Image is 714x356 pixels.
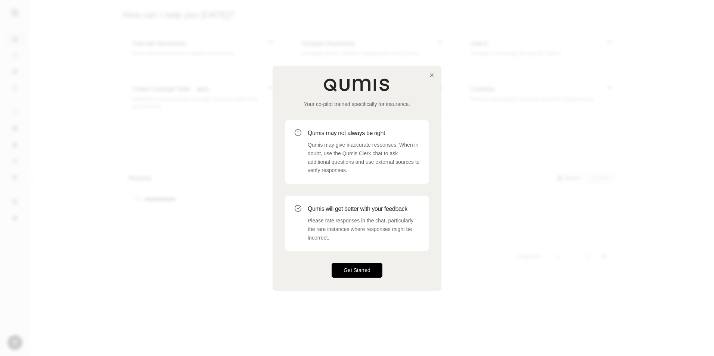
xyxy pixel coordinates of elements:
[308,216,420,242] p: Please rate responses in the chat, particularly the rare instances where responses might be incor...
[308,129,420,138] h3: Qumis may not always be right
[308,141,420,175] p: Qumis may give inaccurate responses. When in doubt, use the Qumis Clerk chat to ask additional qu...
[285,100,429,108] p: Your co-pilot trained specifically for insurance.
[308,204,420,213] h3: Qumis will get better with your feedback
[332,263,382,278] button: Get Started
[323,78,391,91] img: Qumis Logo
